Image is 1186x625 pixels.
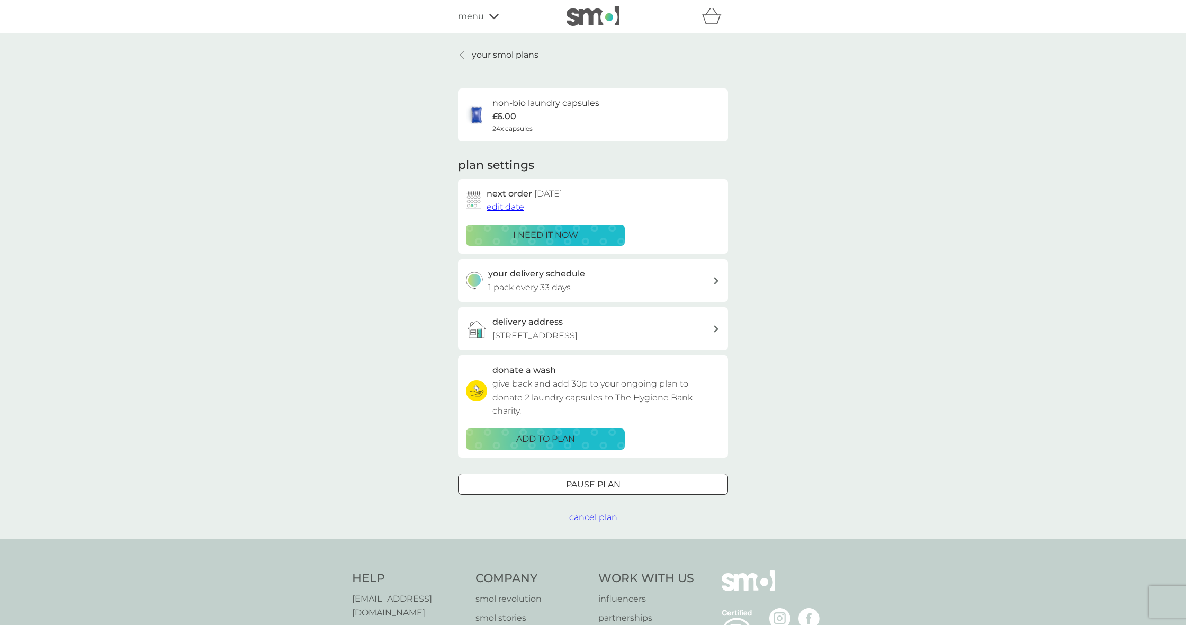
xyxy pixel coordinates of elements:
p: i need it now [513,228,578,242]
img: smol [722,570,775,606]
h2: next order [487,187,562,201]
h4: Company [475,570,588,587]
a: delivery address[STREET_ADDRESS] [458,307,728,350]
h4: Help [352,570,465,587]
h2: plan settings [458,157,534,174]
a: smol stories [475,611,588,625]
a: your smol plans [458,48,538,62]
p: ADD TO PLAN [516,432,575,446]
h6: non-bio laundry capsules [492,96,599,110]
button: ADD TO PLAN [466,428,625,450]
a: influencers [598,592,694,606]
span: menu [458,10,484,23]
button: your delivery schedule1 pack every 33 days [458,259,728,302]
h4: Work With Us [598,570,694,587]
h3: donate a wash [492,363,556,377]
p: 1 pack every 33 days [488,281,571,294]
img: non-bio laundry capsules [466,104,487,126]
span: cancel plan [569,512,617,522]
span: [DATE] [534,189,562,199]
span: 24x capsules [492,123,533,133]
img: smol [567,6,619,26]
a: [EMAIL_ADDRESS][DOMAIN_NAME] [352,592,465,619]
button: edit date [487,200,524,214]
span: edit date [487,202,524,212]
button: i need it now [466,225,625,246]
p: Pause plan [566,478,621,492]
button: cancel plan [569,511,617,524]
div: basket [702,6,728,27]
p: your smol plans [472,48,538,62]
a: partnerships [598,611,694,625]
p: give back and add 30p to your ongoing plan to donate 2 laundry capsules to The Hygiene Bank charity. [492,377,720,418]
p: £6.00 [492,110,516,123]
h3: delivery address [492,315,563,329]
a: smol revolution [475,592,588,606]
button: Pause plan [458,474,728,495]
h3: your delivery schedule [488,267,585,281]
p: [STREET_ADDRESS] [492,329,578,343]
